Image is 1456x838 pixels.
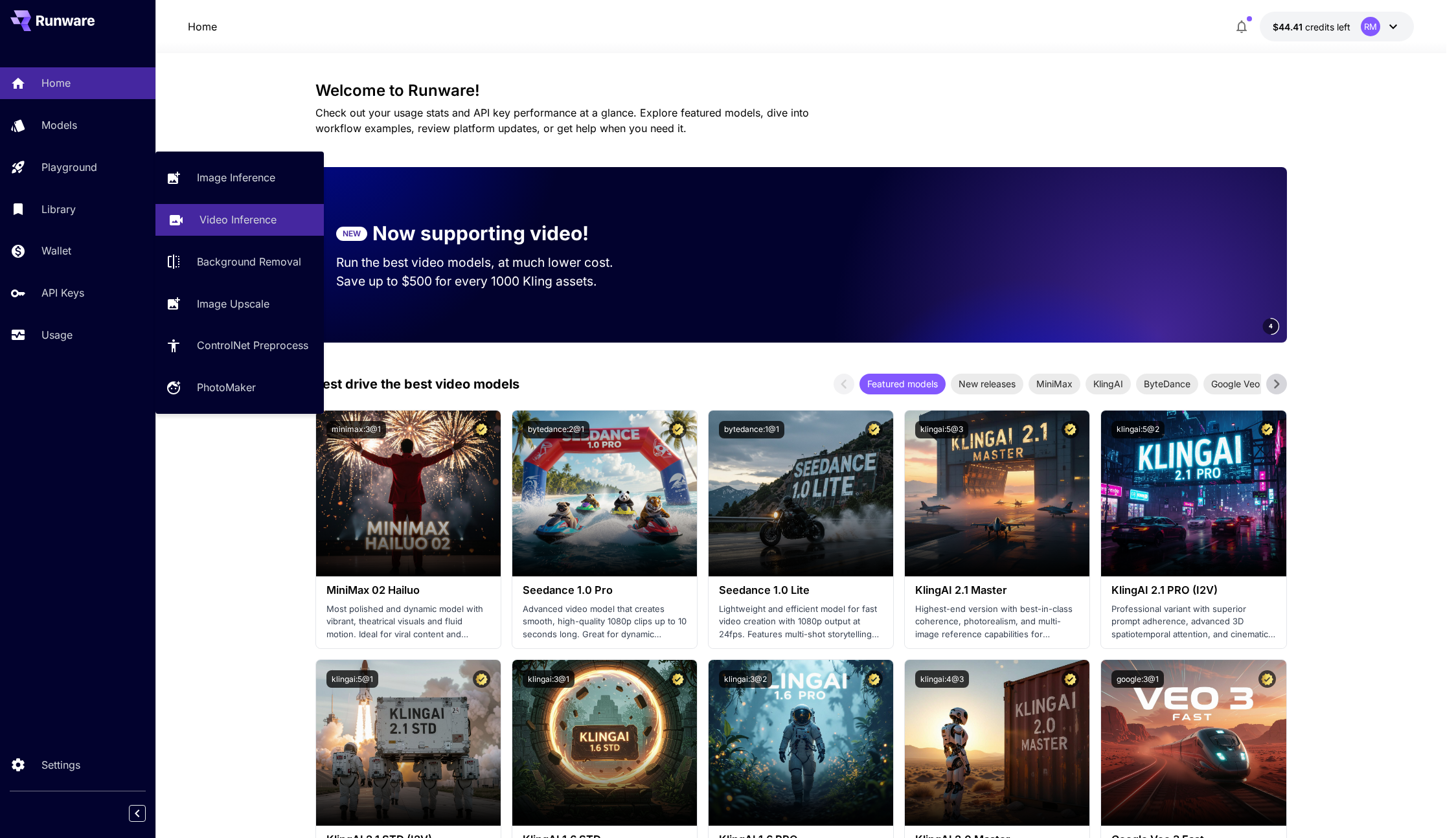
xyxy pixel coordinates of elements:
p: Now supporting video! [372,219,589,248]
p: Usage [41,327,73,343]
button: Certified Model – Vetted for best performance and includes a commercial license. [1258,421,1276,438]
h3: MiniMax 02 Hailuo [326,584,490,596]
span: Google Veo [1203,377,1268,391]
img: alt [709,411,893,576]
button: Certified Model – Vetted for best performance and includes a commercial license. [669,670,687,688]
img: alt [709,660,893,826]
button: klingai:5@1 [326,670,378,688]
button: google:3@1 [1111,670,1164,688]
button: Certified Model – Vetted for best performance and includes a commercial license. [1062,670,1079,688]
p: Settings [41,757,80,773]
a: Video Inference [155,204,324,236]
img: alt [1101,660,1286,826]
span: KlingAI [1086,377,1131,391]
img: alt [512,660,697,826]
p: Lightweight and efficient model for fast video creation with 1080p output at 24fps. Features mult... [719,603,883,641]
p: Playground [41,159,97,175]
span: credits left [1305,21,1350,32]
span: Check out your usage stats and API key performance at a glance. Explore featured models, dive int... [315,106,809,135]
img: alt [905,411,1089,576]
p: Most polished and dynamic model with vibrant, theatrical visuals and fluid motion. Ideal for vira... [326,603,490,641]
img: alt [1101,411,1286,576]
span: New releases [951,377,1023,391]
button: klingai:5@3 [915,421,968,438]
p: API Keys [41,285,84,300]
p: Wallet [41,243,71,258]
p: Library [41,201,76,217]
button: Certified Model – Vetted for best performance and includes a commercial license. [1062,421,1079,438]
button: Certified Model – Vetted for best performance and includes a commercial license. [473,670,490,688]
span: $44.41 [1273,21,1305,32]
button: bytedance:1@1 [719,421,784,438]
img: alt [512,411,697,576]
nav: breadcrumb [188,19,217,34]
h3: Welcome to Runware! [315,82,1287,100]
button: Certified Model – Vetted for best performance and includes a commercial license. [1258,670,1276,688]
p: Home [188,19,217,34]
img: alt [316,660,501,826]
img: alt [316,411,501,576]
button: Certified Model – Vetted for best performance and includes a commercial license. [865,421,883,438]
h3: Seedance 1.0 Pro [523,584,687,596]
h3: Seedance 1.0 Lite [719,584,883,596]
span: MiniMax [1029,377,1080,391]
div: RM [1361,17,1380,36]
p: Run the best video models, at much lower cost. [336,253,638,272]
button: Collapse sidebar [129,805,146,822]
button: bytedance:2@1 [523,421,589,438]
p: ControlNet Preprocess [197,337,308,353]
p: NEW [343,228,361,240]
p: Save up to $500 for every 1000 Kling assets. [336,272,638,291]
div: $44.4077 [1273,20,1350,34]
a: ControlNet Preprocess [155,330,324,361]
div: Collapse sidebar [139,802,155,825]
p: Models [41,117,77,133]
button: minimax:3@1 [326,421,386,438]
button: Certified Model – Vetted for best performance and includes a commercial license. [669,421,687,438]
p: Test drive the best video models [315,374,519,394]
button: klingai:3@2 [719,670,772,688]
span: ByteDance [1136,377,1198,391]
p: Image Inference [197,170,275,185]
button: klingai:4@3 [915,670,969,688]
p: Background Removal [197,254,301,269]
button: klingai:5@2 [1111,421,1165,438]
p: Advanced video model that creates smooth, high-quality 1080p clips up to 10 seconds long. Great f... [523,603,687,641]
a: PhotoMaker [155,372,324,403]
p: Highest-end version with best-in-class coherence, photorealism, and multi-image reference capabil... [915,603,1079,641]
p: Home [41,75,71,91]
button: klingai:3@1 [523,670,574,688]
p: Video Inference [199,212,277,227]
a: Image Upscale [155,288,324,319]
img: alt [905,660,1089,826]
h3: KlingAI 2.1 Master [915,584,1079,596]
button: Certified Model – Vetted for best performance and includes a commercial license. [473,421,490,438]
p: Professional variant with superior prompt adherence, advanced 3D spatiotemporal attention, and ci... [1111,603,1275,641]
p: PhotoMaker [197,379,256,395]
a: Image Inference [155,162,324,194]
p: Image Upscale [197,296,269,311]
h3: KlingAI 2.1 PRO (I2V) [1111,584,1275,596]
a: Background Removal [155,246,324,278]
button: Certified Model – Vetted for best performance and includes a commercial license. [865,670,883,688]
span: Featured models [859,377,946,391]
span: 4 [1269,321,1273,331]
button: $44.4077 [1260,12,1414,41]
